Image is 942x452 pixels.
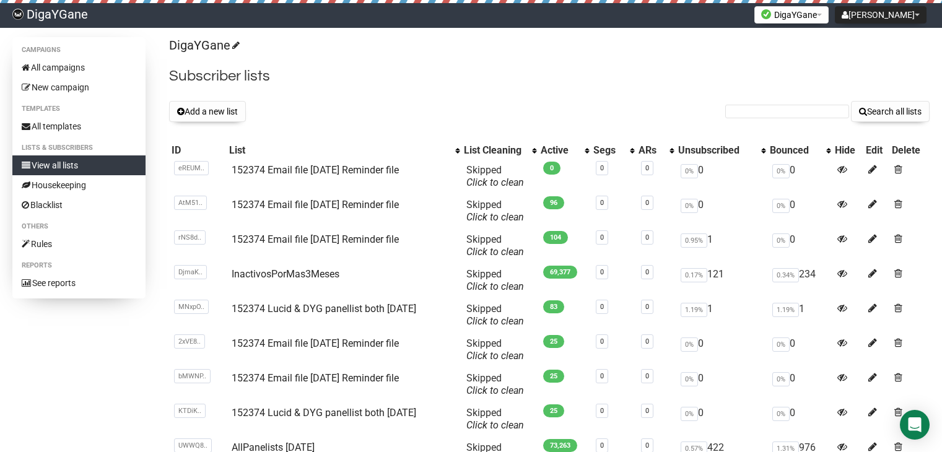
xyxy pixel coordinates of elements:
div: Delete [892,144,927,157]
span: AtM51.. [174,196,207,210]
a: Click to clean [466,350,524,362]
span: 0% [681,337,698,352]
span: Skipped [466,303,524,327]
a: 0 [645,303,649,311]
span: Skipped [466,164,524,188]
span: 25 [543,404,564,417]
button: [PERSON_NAME] [835,6,927,24]
span: 0% [772,337,790,352]
a: 152374 Email file [DATE] Reminder file [232,372,399,384]
td: 0 [767,367,832,402]
a: 0 [645,372,649,380]
span: 25 [543,370,564,383]
a: 0 [600,372,604,380]
span: 0% [681,164,698,178]
span: 73,263 [543,439,577,452]
a: 0 [600,441,604,450]
a: 152374 Lucid & DYG panellist both [DATE] [232,407,416,419]
span: 0% [681,199,698,213]
div: Hide [835,144,860,157]
a: Click to clean [466,315,524,327]
td: 0 [676,194,767,228]
th: List: No sort applied, activate to apply an ascending sort [227,142,461,159]
span: 96 [543,196,564,209]
a: 0 [645,407,649,415]
td: 0 [676,367,767,402]
span: 69,377 [543,266,577,279]
a: Click to clean [466,280,524,292]
a: Rules [12,234,146,254]
a: 0 [600,268,604,276]
span: 0 [543,162,560,175]
a: 0 [645,233,649,241]
a: 0 [645,337,649,346]
td: 234 [767,263,832,298]
span: Skipped [466,372,524,396]
li: Reports [12,258,146,273]
span: 83 [543,300,564,313]
span: 25 [543,335,564,348]
span: 0.17% [681,268,707,282]
span: 0% [681,372,698,386]
div: Segs [593,144,623,157]
td: 0 [767,228,832,263]
a: 0 [600,303,604,311]
span: 2xVE8.. [174,334,205,349]
span: MNxpO.. [174,300,209,314]
td: 1 [676,228,767,263]
span: Skipped [466,407,524,431]
a: 152374 Email file [DATE] Reminder file [232,199,399,211]
a: 0 [645,441,649,450]
div: List [229,144,449,157]
div: Active [541,144,579,157]
a: 0 [600,337,604,346]
th: Bounced: No sort applied, activate to apply an ascending sort [767,142,832,159]
a: 0 [645,164,649,172]
a: Click to clean [466,176,524,188]
span: 0% [772,233,790,248]
a: 152374 Lucid & DYG panellist both [DATE] [232,303,416,315]
th: ARs: No sort applied, activate to apply an ascending sort [636,142,676,159]
th: Hide: No sort applied, sorting is disabled [832,142,863,159]
span: bMWNP.. [174,369,211,383]
td: 1 [767,298,832,332]
div: Edit [866,144,887,157]
img: favicons [761,9,771,19]
a: 152374 Email file [DATE] Reminder file [232,164,399,176]
a: 0 [600,199,604,207]
a: Blacklist [12,195,146,215]
span: 1.19% [681,303,707,317]
td: 1 [676,298,767,332]
td: 0 [767,194,832,228]
td: 0 [676,332,767,367]
span: 0% [772,164,790,178]
a: InactivosPorMas3Meses [232,268,339,280]
h2: Subscriber lists [169,65,930,87]
a: Click to clean [466,385,524,396]
td: 0 [767,402,832,437]
span: 0% [772,199,790,213]
span: 0% [681,407,698,421]
a: All campaigns [12,58,146,77]
button: Add a new list [169,101,246,122]
span: Skipped [466,337,524,362]
div: ARs [639,144,663,157]
th: Unsubscribed: No sort applied, activate to apply an ascending sort [676,142,767,159]
div: ID [172,144,224,157]
a: 152374 Email file [DATE] Reminder file [232,233,399,245]
a: 152374 Email file [DATE] Reminder file [232,337,399,349]
a: See reports [12,273,146,293]
span: 0.95% [681,233,707,248]
a: 0 [645,199,649,207]
a: 0 [600,407,604,415]
span: 0% [772,372,790,386]
td: 0 [676,159,767,194]
li: Campaigns [12,43,146,58]
li: Lists & subscribers [12,141,146,155]
li: Others [12,219,146,234]
td: 0 [767,332,832,367]
a: Click to clean [466,419,524,431]
th: Segs: No sort applied, activate to apply an ascending sort [591,142,635,159]
a: New campaign [12,77,146,97]
a: Click to clean [466,246,524,258]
